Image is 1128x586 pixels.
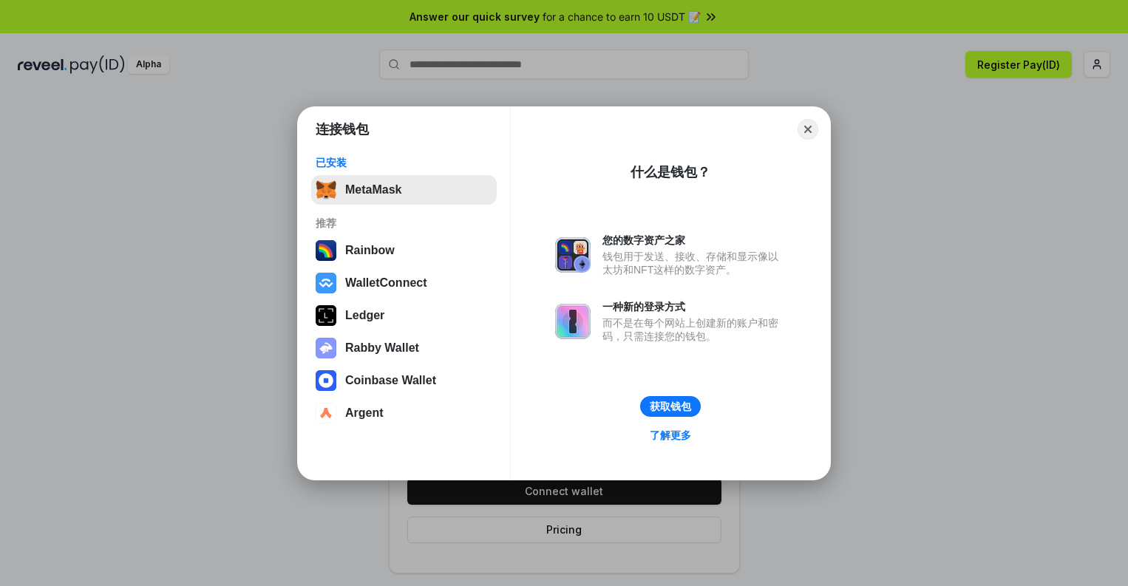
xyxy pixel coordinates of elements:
div: Ledger [345,309,384,322]
button: Rainbow [311,236,497,265]
button: Rabby Wallet [311,333,497,363]
button: Argent [311,398,497,428]
img: svg+xml,%3Csvg%20xmlns%3D%22http%3A%2F%2Fwww.w3.org%2F2000%2Fsvg%22%20fill%3D%22none%22%20viewBox... [555,237,591,273]
div: 了解更多 [650,429,691,442]
button: Close [798,119,818,140]
div: Rabby Wallet [345,341,419,355]
img: svg+xml,%3Csvg%20xmlns%3D%22http%3A%2F%2Fwww.w3.org%2F2000%2Fsvg%22%20width%3D%2228%22%20height%3... [316,305,336,326]
img: svg+xml,%3Csvg%20width%3D%2228%22%20height%3D%2228%22%20viewBox%3D%220%200%2028%2028%22%20fill%3D... [316,273,336,293]
button: WalletConnect [311,268,497,298]
div: Rainbow [345,244,395,257]
button: 获取钱包 [640,396,701,417]
div: 而不是在每个网站上创建新的账户和密码，只需连接您的钱包。 [602,316,786,343]
img: svg+xml,%3Csvg%20xmlns%3D%22http%3A%2F%2Fwww.w3.org%2F2000%2Fsvg%22%20fill%3D%22none%22%20viewBox... [316,338,336,358]
img: svg+xml,%3Csvg%20width%3D%2228%22%20height%3D%2228%22%20viewBox%3D%220%200%2028%2028%22%20fill%3D... [316,370,336,391]
div: 什么是钱包？ [631,163,710,181]
div: Argent [345,406,384,420]
button: Coinbase Wallet [311,366,497,395]
div: 钱包用于发送、接收、存储和显示像以太坊和NFT这样的数字资产。 [602,250,786,276]
div: WalletConnect [345,276,427,290]
img: svg+xml,%3Csvg%20fill%3D%22none%22%20height%3D%2233%22%20viewBox%3D%220%200%2035%2033%22%20width%... [316,180,336,200]
img: svg+xml,%3Csvg%20width%3D%2228%22%20height%3D%2228%22%20viewBox%3D%220%200%2028%2028%22%20fill%3D... [316,403,336,423]
a: 了解更多 [641,426,700,445]
h1: 连接钱包 [316,120,369,138]
button: MetaMask [311,175,497,205]
img: svg+xml,%3Csvg%20xmlns%3D%22http%3A%2F%2Fwww.w3.org%2F2000%2Fsvg%22%20fill%3D%22none%22%20viewBox... [555,304,591,339]
div: Coinbase Wallet [345,374,436,387]
div: MetaMask [345,183,401,197]
div: 已安装 [316,156,492,169]
img: svg+xml,%3Csvg%20width%3D%22120%22%20height%3D%22120%22%20viewBox%3D%220%200%20120%20120%22%20fil... [316,240,336,261]
div: 推荐 [316,217,492,230]
div: 获取钱包 [650,400,691,413]
button: Ledger [311,301,497,330]
div: 您的数字资产之家 [602,234,786,247]
div: 一种新的登录方式 [602,300,786,313]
